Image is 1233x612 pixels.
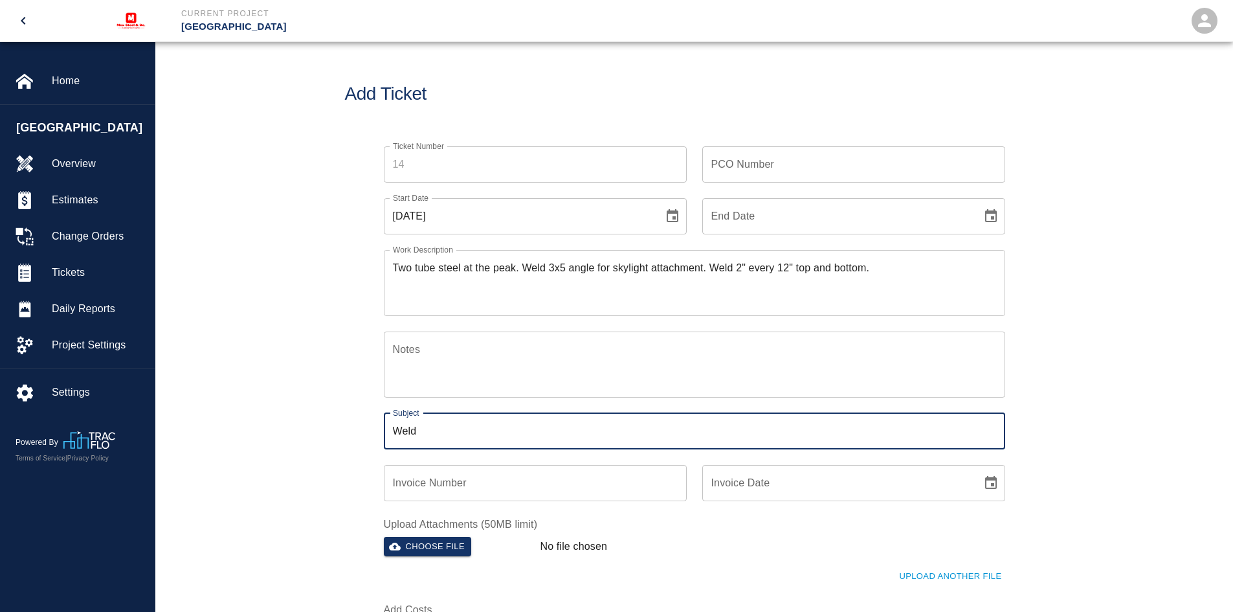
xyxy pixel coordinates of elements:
span: Overview [52,156,144,172]
label: Start Date [393,192,428,203]
button: Upload Another File [896,567,1005,587]
label: Work Description [393,244,453,255]
textarea: Two tube steel at the peak. Weld 3x5 angle for skylight attachment. Weld 2" every 12" top and bot... [393,260,996,305]
span: Tickets [52,265,144,280]
span: Estimates [52,192,144,208]
label: Subject [393,407,419,418]
p: Current Project [181,8,687,19]
span: Home [52,73,144,89]
input: mm/dd/yyyy [384,198,654,234]
span: [GEOGRAPHIC_DATA] [16,119,148,137]
span: | [65,455,67,462]
span: Project Settings [52,337,144,353]
button: Choose date [978,470,1004,496]
img: TracFlo [63,431,115,449]
h1: Add Ticket [345,84,1044,105]
p: [GEOGRAPHIC_DATA] [181,19,687,34]
button: Choose date [978,203,1004,229]
p: No file chosen [540,539,608,554]
a: Terms of Service [16,455,65,462]
iframe: Chat Widget [1168,550,1233,612]
button: Choose date, selected date is Aug 18, 2025 [660,203,685,229]
span: Daily Reports [52,301,144,317]
p: Powered By [16,436,63,448]
span: Change Orders [52,229,144,244]
label: Ticket Number [393,141,444,152]
button: open drawer [8,5,39,36]
button: Choose file [384,537,472,557]
a: Privacy Policy [67,455,109,462]
span: Settings [52,385,144,400]
label: Upload Attachments (50MB limit) [384,517,1005,532]
input: 14 [384,146,687,183]
input: mm/dd/yyyy [702,198,973,234]
input: mm/dd/yyyy [702,465,973,501]
img: MAX Steel & Co. [107,3,155,39]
